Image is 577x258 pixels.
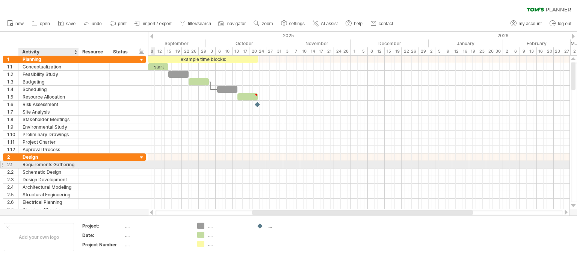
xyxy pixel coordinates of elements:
[23,131,75,138] div: Preliminary Drawings
[7,71,18,78] div: 1.2
[165,47,182,55] div: 15 - 19
[418,47,435,55] div: 29 - 2
[344,19,365,29] a: help
[379,21,393,26] span: contact
[205,39,283,47] div: October 2025
[82,241,124,248] div: Project Number
[452,47,469,55] div: 12 - 16
[283,39,351,47] div: November 2025
[4,223,74,251] div: Add your own logo
[283,47,300,55] div: 3 - 7
[7,138,18,146] div: 1.11
[23,199,75,206] div: Electrical Planning
[7,199,18,206] div: 2.6
[23,138,75,146] div: Project Charter
[23,108,75,115] div: Site Analysis
[23,56,75,63] div: Planning
[7,116,18,123] div: 1.8
[66,21,76,26] span: save
[23,71,75,78] div: Feasibility Study
[23,63,75,70] div: Conceptualization
[368,47,385,55] div: 8 - 12
[133,19,174,29] a: import / export
[125,232,188,238] div: ....
[148,63,168,70] div: start
[317,47,334,55] div: 17 - 21
[351,39,429,47] div: December 2025
[509,19,544,29] a: my account
[321,21,338,26] span: AI assist
[131,39,205,47] div: September 2025
[503,39,571,47] div: February 2026
[118,21,127,26] span: print
[108,19,129,29] a: print
[262,21,273,26] span: zoom
[208,241,249,247] div: ....
[143,21,172,26] span: import / export
[519,21,542,26] span: my account
[7,191,18,198] div: 2.5
[125,223,188,229] div: ....
[208,232,249,238] div: ....
[199,47,216,55] div: 29 - 3
[148,56,258,63] div: example time blocks:
[435,47,452,55] div: 5 - 9
[385,47,402,55] div: 15 - 19
[23,123,75,131] div: Environmental Study
[7,101,18,108] div: 1.6
[23,78,75,85] div: Budgeting
[23,184,75,191] div: Architectural Modeling
[23,161,75,168] div: Requirements Gathering
[216,47,233,55] div: 6 - 10
[354,21,363,26] span: help
[217,19,248,29] a: navigator
[125,241,188,248] div: ....
[7,176,18,183] div: 2.3
[7,86,18,93] div: 1.4
[208,223,249,229] div: ....
[92,21,102,26] span: undo
[486,47,503,55] div: 26-30
[182,47,199,55] div: 22-26
[227,21,246,26] span: navigator
[537,47,554,55] div: 16 - 20
[369,19,396,29] a: contact
[554,47,571,55] div: 23 - 27
[23,93,75,100] div: Resource Allocation
[311,19,340,29] a: AI assist
[22,48,74,56] div: Activity
[402,47,418,55] div: 22-26
[23,146,75,153] div: Approval Process
[7,123,18,131] div: 1.9
[7,108,18,115] div: 1.7
[23,101,75,108] div: Risk Assessment
[82,232,124,238] div: Date:
[289,21,305,26] span: settings
[7,153,18,161] div: 2
[23,86,75,93] div: Scheduling
[334,47,351,55] div: 24-28
[7,184,18,191] div: 2.4
[15,21,24,26] span: new
[300,47,317,55] div: 10 - 14
[82,223,124,229] div: Project:
[252,19,275,29] a: zoom
[267,223,308,229] div: ....
[7,168,18,176] div: 2.2
[23,153,75,161] div: Design
[7,63,18,70] div: 1.1
[82,48,105,56] div: Resource
[23,116,75,123] div: Stakeholder Meetings
[178,19,213,29] a: filter/search
[5,19,26,29] a: new
[7,206,18,213] div: 2.7
[7,131,18,138] div: 1.10
[548,19,574,29] a: log out
[233,47,249,55] div: 13 - 17
[503,47,520,55] div: 2 - 6
[7,146,18,153] div: 1.12
[266,47,283,55] div: 27 - 31
[30,19,52,29] a: open
[7,93,18,100] div: 1.5
[7,161,18,168] div: 2.1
